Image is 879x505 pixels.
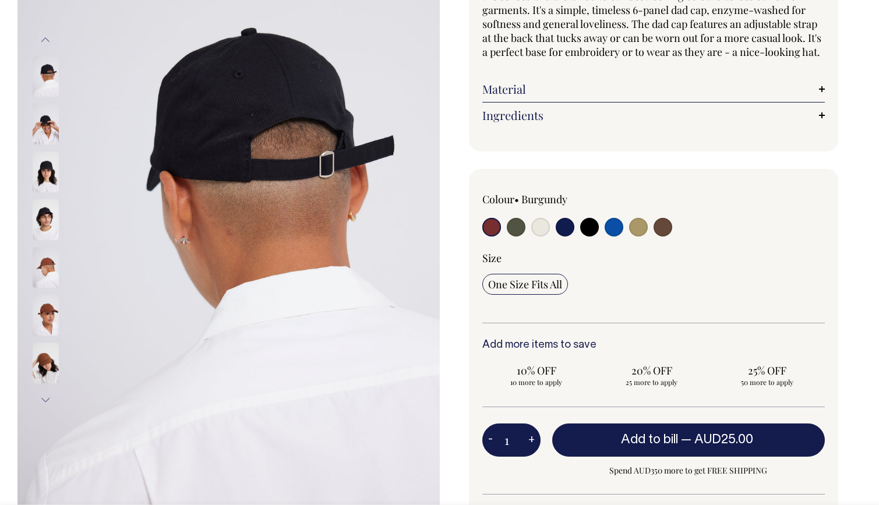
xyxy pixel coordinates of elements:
button: Add to bill —AUD25.00 [552,423,825,456]
img: black [33,56,59,97]
span: Spend AUD350 more to get FREE SHIPPING [552,464,825,478]
span: 50 more to apply [719,377,816,387]
input: One Size Fits All [482,274,568,295]
div: Size [482,251,825,265]
span: One Size Fits All [488,277,562,291]
a: Material [482,82,825,96]
span: 10 more to apply [488,377,585,387]
button: + [523,429,541,452]
img: black [33,200,59,241]
label: Burgundy [521,192,567,206]
img: black [33,152,59,193]
span: Add to bill [621,434,678,446]
img: chocolate [33,295,59,336]
span: — [681,434,756,446]
button: Previous [37,27,54,53]
div: Colour [482,192,619,206]
button: Next [37,387,54,414]
input: 10% OFF 10 more to apply [482,360,591,390]
span: 20% OFF [603,363,700,377]
span: 25% OFF [719,363,816,377]
input: 25% OFF 50 more to apply [713,360,821,390]
h6: Add more items to save [482,340,825,351]
input: 20% OFF 25 more to apply [598,360,706,390]
button: - [482,429,499,452]
span: 10% OFF [488,363,585,377]
span: 25 more to apply [603,377,700,387]
span: • [514,192,519,206]
a: Ingredients [482,108,825,122]
img: chocolate [33,248,59,288]
img: black [33,104,59,145]
img: chocolate [33,343,59,384]
span: AUD25.00 [694,434,753,446]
